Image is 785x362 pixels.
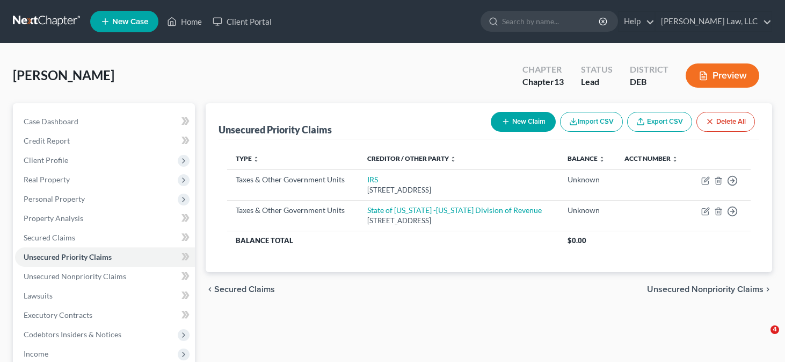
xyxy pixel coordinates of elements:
div: Taxes & Other Government Units [236,205,350,216]
div: [STREET_ADDRESS] [367,185,550,195]
span: Case Dashboard [24,117,78,126]
a: [PERSON_NAME] Law, LLC [656,12,772,31]
span: Executory Contracts [24,310,92,320]
span: Unsecured Nonpriority Claims [647,285,764,294]
a: Acct Number unfold_more [624,154,678,162]
a: Property Analysis [15,209,195,228]
button: New Claim [491,112,556,132]
button: chevron_left Secured Claims [206,285,275,294]
i: unfold_more [599,156,605,162]
div: Lead [581,76,613,88]
a: Unsecured Nonpriority Claims [15,267,195,286]
button: Preview [686,63,759,88]
a: IRS [367,175,378,184]
button: Unsecured Nonpriority Claims chevron_right [647,285,772,294]
div: Unsecured Priority Claims [219,123,332,136]
th: Balance Total [227,231,559,250]
span: New Case [112,18,148,26]
a: Case Dashboard [15,112,195,131]
div: Status [581,63,613,76]
div: Unknown [568,205,608,216]
div: Chapter [522,63,564,76]
span: $0.00 [568,236,586,245]
a: Lawsuits [15,286,195,306]
span: 4 [771,325,779,334]
span: Unsecured Priority Claims [24,252,112,261]
div: Chapter [522,76,564,88]
a: Type unfold_more [236,154,259,162]
button: Import CSV [560,112,623,132]
div: District [630,63,668,76]
span: Property Analysis [24,214,83,223]
div: Unknown [568,174,608,185]
a: Client Portal [207,12,277,31]
div: [STREET_ADDRESS] [367,216,550,226]
span: 13 [554,76,564,87]
a: Export CSV [627,112,692,132]
a: Creditor / Other Party unfold_more [367,154,456,162]
a: Executory Contracts [15,306,195,325]
span: Credit Report [24,136,70,145]
span: Real Property [24,175,70,184]
i: unfold_more [672,156,678,162]
span: Secured Claims [214,285,275,294]
a: Credit Report [15,131,195,151]
div: Taxes & Other Government Units [236,174,350,185]
a: Help [619,12,655,31]
a: State of [US_STATE] -[US_STATE] Division of Revenue [367,205,542,215]
span: Secured Claims [24,233,75,242]
span: Lawsuits [24,291,53,300]
div: DEB [630,76,668,88]
a: Balance unfold_more [568,154,605,162]
a: Unsecured Priority Claims [15,247,195,267]
i: chevron_right [764,285,772,294]
span: Codebtors Insiders & Notices [24,330,121,339]
span: [PERSON_NAME] [13,67,114,83]
span: Personal Property [24,194,85,203]
span: Income [24,349,48,358]
button: Delete All [696,112,755,132]
a: Home [162,12,207,31]
span: Client Profile [24,155,68,165]
i: unfold_more [450,156,456,162]
i: unfold_more [253,156,259,162]
iframe: Intercom live chat [748,325,774,351]
i: chevron_left [206,285,214,294]
span: Unsecured Nonpriority Claims [24,272,126,281]
a: Secured Claims [15,228,195,247]
input: Search by name... [502,11,600,31]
